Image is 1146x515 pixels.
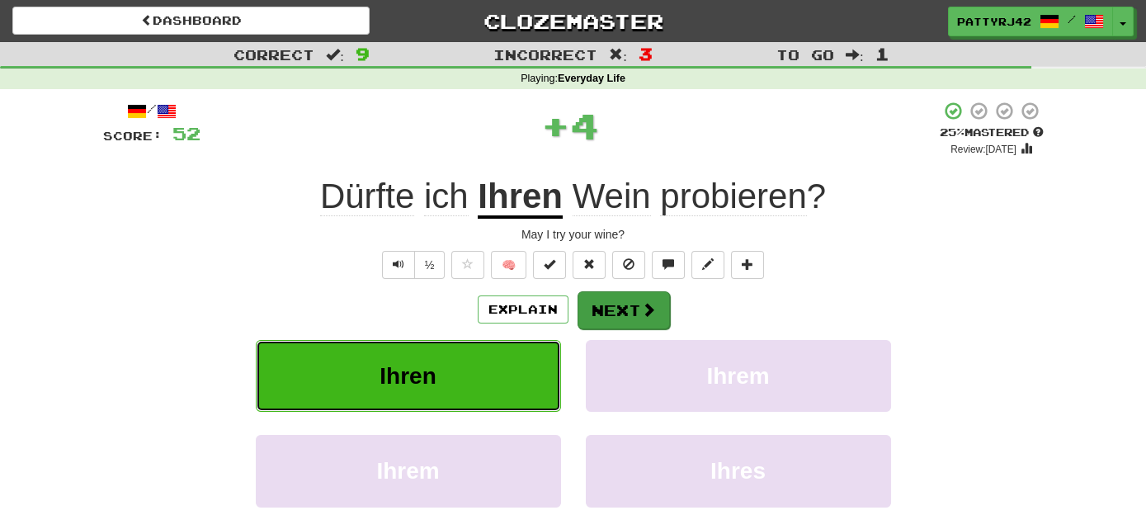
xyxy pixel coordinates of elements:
[652,251,685,279] button: Discuss sentence (alt+u)
[376,458,439,484] span: Ihrem
[541,101,570,150] span: +
[573,251,606,279] button: Reset to 0% Mastered (alt+r)
[12,7,370,35] a: Dashboard
[380,363,436,389] span: Ihren
[394,7,752,35] a: Clozemaster
[491,251,526,279] button: 🧠
[533,251,566,279] button: Set this sentence to 100% Mastered (alt+m)
[940,125,1044,140] div: Mastered
[586,435,891,507] button: Ihres
[957,14,1031,29] span: pattyrj42
[875,44,889,64] span: 1
[639,44,653,64] span: 3
[424,177,469,216] span: ich
[609,48,627,62] span: :
[379,251,446,279] div: Text-to-speech controls
[103,101,200,121] div: /
[948,7,1113,36] a: pattyrj42 /
[570,105,599,146] span: 4
[326,48,344,62] span: :
[478,177,563,219] u: Ihren
[691,251,724,279] button: Edit sentence (alt+d)
[710,458,766,484] span: Ihres
[320,177,414,216] span: Dürfte
[451,251,484,279] button: Favorite sentence (alt+f)
[103,129,163,143] span: Score:
[586,340,891,412] button: Ihrem
[731,251,764,279] button: Add to collection (alt+a)
[256,435,561,507] button: Ihrem
[578,291,670,329] button: Next
[493,46,597,63] span: Incorrect
[660,177,806,216] span: probieren
[612,251,645,279] button: Ignore sentence (alt+i)
[558,73,625,84] strong: Everyday Life
[706,363,769,389] span: Ihrem
[256,340,561,412] button: Ihren
[940,125,964,139] span: 25 %
[846,48,864,62] span: :
[103,226,1044,243] div: May I try your wine?
[478,295,568,324] button: Explain
[950,144,1016,155] small: Review: [DATE]
[356,44,370,64] span: 9
[382,251,415,279] button: Play sentence audio (ctl+space)
[563,177,826,216] span: ?
[414,251,446,279] button: ½
[1068,13,1076,25] span: /
[776,46,834,63] span: To go
[233,46,314,63] span: Correct
[573,177,651,216] span: Wein
[172,123,200,144] span: 52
